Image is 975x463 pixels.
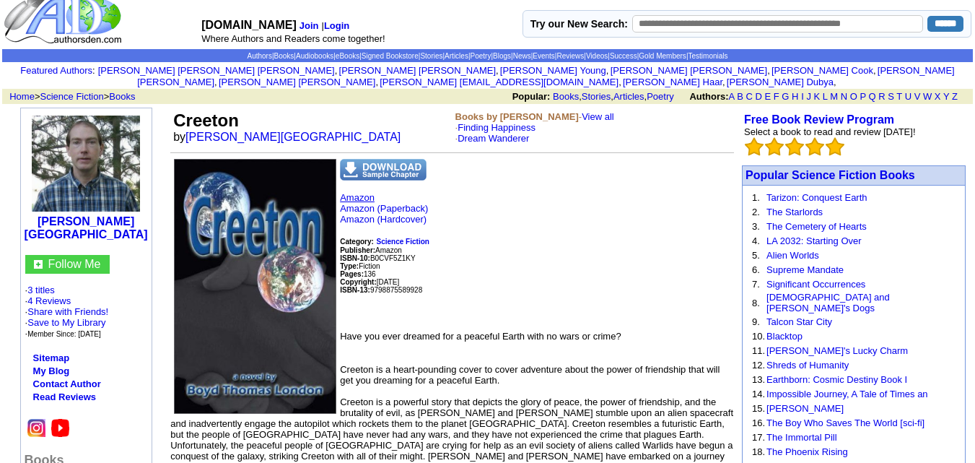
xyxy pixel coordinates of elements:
[755,91,761,102] a: D
[33,391,96,402] a: Read Reviews
[378,79,380,87] font: i
[744,126,916,137] font: Select a book to read and review [DATE]!
[340,262,380,270] font: Fiction
[377,278,399,286] font: [DATE]
[647,91,674,102] a: Poetry
[137,65,955,87] a: [PERSON_NAME] [PERSON_NAME]
[4,91,135,102] font: > >
[613,91,644,102] a: Articles
[219,77,375,87] a: [PERSON_NAME] [PERSON_NAME]
[766,403,844,414] a: [PERSON_NAME]
[513,52,531,60] a: News
[201,33,385,44] font: Where Authors and Readers come together!
[860,91,865,102] a: P
[339,65,496,76] a: [PERSON_NAME] [PERSON_NAME]
[823,91,828,102] a: L
[340,305,701,319] iframe: fb:like Facebook Social Plugin
[340,254,416,262] font: B0CVF5Z1KY
[500,65,606,76] a: [PERSON_NAME] Young
[688,52,727,60] a: Testimonials
[752,389,765,399] font: 14.
[745,137,764,156] img: bigemptystars.png
[888,91,894,102] a: S
[764,91,771,102] a: E
[340,286,370,294] b: ISBN-13:
[27,330,101,338] font: Member Since: [DATE]
[766,345,908,356] a: [PERSON_NAME]'s Lucky Charm
[247,52,271,60] a: Authors
[340,246,402,254] font: Amazon
[340,262,359,270] b: Type:
[340,286,422,294] font: 9798875589928
[752,192,760,203] font: 1.
[805,137,824,156] img: bigemptystars.png
[493,52,511,60] a: Blogs
[324,20,349,31] b: Login
[533,52,555,60] a: Events
[20,65,95,76] font: :
[455,122,535,144] font: ·
[582,111,614,122] a: View all
[752,432,765,443] font: 17.
[935,91,941,102] a: X
[766,221,867,232] a: The Cemetery of Hearts
[27,285,55,295] a: 3 titles
[746,91,752,102] a: C
[109,91,135,102] a: Books
[173,131,410,143] font: by
[25,215,148,241] a: [PERSON_NAME][GEOGRAPHIC_DATA]
[766,432,837,443] a: The Immortal Pill
[455,133,530,144] font: ·
[32,116,140,212] img: 226715.jpg
[340,203,428,214] a: Amazon (Paperback)
[774,91,779,102] a: F
[340,270,364,278] b: Pages:
[771,65,873,76] a: [PERSON_NAME] Cook
[337,67,338,75] font: i
[850,91,857,102] a: O
[340,331,621,342] font: Have you ever dreamed for a peaceful Earth with no wars or crime?
[340,246,375,254] b: Publisher:
[458,122,535,133] a: Finding Happiness
[830,91,838,102] a: M
[826,137,844,156] img: bigemptystars.png
[766,279,865,290] a: Significant Occurrences
[33,352,70,363] a: Sitemap
[217,79,219,87] font: i
[689,91,728,102] b: Authors:
[766,417,924,428] a: The Boy Who Saves The World [sci-fi]
[362,52,419,60] a: Signed Bookstore
[512,91,971,102] font: , , ,
[746,169,915,181] font: Popular Science Fiction Books
[611,65,767,76] a: [PERSON_NAME] [PERSON_NAME]
[471,52,491,60] a: Poetry
[744,113,894,126] a: Free Book Review Program
[725,79,727,87] font: i
[33,378,101,389] a: Contact Author
[766,192,867,203] a: Tarizon: Conquest Earth
[34,260,43,269] img: gc.jpg
[766,360,849,371] a: Shreds of Humanity
[914,91,921,102] a: V
[752,279,760,290] font: 7.
[752,417,765,428] font: 16.
[752,264,760,275] font: 6.
[530,18,628,30] label: Try our New Search:
[610,52,637,60] a: Success
[623,77,722,87] a: [PERSON_NAME] Haar
[801,91,804,102] a: I
[621,79,623,87] font: i
[766,389,928,399] a: Impossible Journey, A Tale of Times an
[806,91,811,102] a: J
[185,131,401,143] a: [PERSON_NAME][GEOGRAPHIC_DATA]
[766,264,844,275] a: Supreme Mandate
[752,446,765,457] font: 18.
[556,52,584,60] a: Reviews
[766,235,862,246] a: LA 2032: Starting Over
[98,65,335,76] a: [PERSON_NAME] [PERSON_NAME] [PERSON_NAME]
[752,235,760,246] font: 4.
[499,67,500,75] font: i
[27,317,105,328] a: Save to My Library
[300,20,319,31] a: Join
[752,250,760,261] font: 5.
